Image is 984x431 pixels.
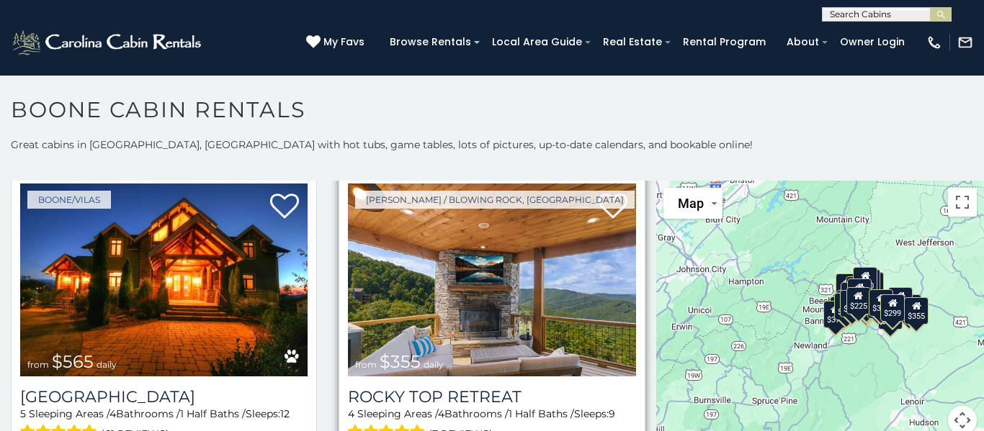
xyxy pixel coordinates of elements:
[270,192,299,222] a: Add to favorites
[348,407,354,420] span: 4
[355,191,635,209] a: [PERSON_NAME] / Blowing Rock, [GEOGRAPHIC_DATA]
[380,351,421,372] span: $355
[438,407,444,420] span: 4
[663,188,723,219] button: Change map style
[836,273,860,301] div: $635
[383,31,478,53] a: Browse Rentals
[676,31,773,53] a: Rental Program
[848,278,872,306] div: $210
[20,407,26,420] span: 5
[880,294,905,322] div: $299
[11,28,205,57] img: White-1-2.png
[424,359,444,370] span: daily
[109,407,116,420] span: 4
[948,188,977,217] button: Toggle fullscreen view
[609,407,615,420] span: 9
[348,183,635,376] a: Rocky Top Retreat from $355 daily
[280,407,290,420] span: 12
[97,359,117,370] span: daily
[348,387,635,407] a: Rocky Top Retreat
[20,183,308,376] img: Wilderness Lodge
[509,407,574,420] span: 1 Half Baths /
[840,290,864,317] div: $395
[306,35,368,50] a: My Favs
[869,289,894,316] div: $380
[888,287,913,314] div: $930
[878,302,903,330] div: $350
[854,266,878,294] div: $320
[834,292,859,319] div: $325
[20,183,308,376] a: Wilderness Lodge from $565 daily
[854,291,879,319] div: $315
[957,35,973,50] img: mail-regular-white.png
[779,31,826,53] a: About
[20,387,308,407] a: [GEOGRAPHIC_DATA]
[596,31,669,53] a: Real Estate
[678,196,704,211] span: Map
[905,297,929,325] div: $355
[348,183,635,376] img: Rocky Top Retreat
[926,35,942,50] img: phone-regular-white.png
[355,359,377,370] span: from
[833,31,912,53] a: Owner Login
[846,287,871,314] div: $225
[27,191,111,209] a: Boone/Vilas
[27,359,49,370] span: from
[20,387,308,407] h3: Wilderness Lodge
[180,407,246,420] span: 1 Half Baths /
[485,31,589,53] a: Local Area Guide
[52,351,94,372] span: $565
[323,35,364,50] span: My Favs
[823,300,848,327] div: $375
